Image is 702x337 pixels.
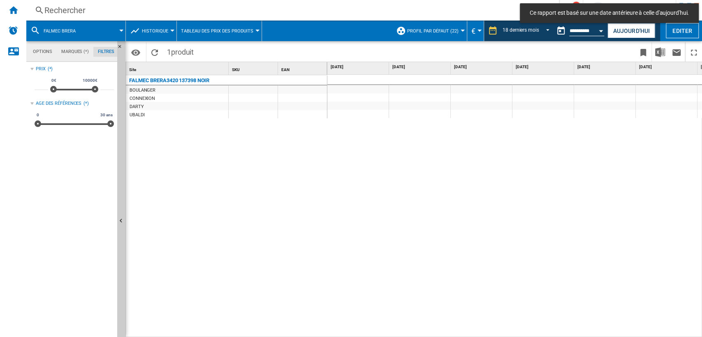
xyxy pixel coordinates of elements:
[93,47,119,57] md-tab-item: Filtres
[607,23,655,38] button: Aujourd'hui
[127,45,144,60] button: Options
[130,103,144,111] div: DARTY
[44,28,76,34] span: FALMEC BRERA
[502,24,553,38] md-select: REPORTS.WIZARD.STEPS.REPORT.STEPS.REPORT_OPTIONS.PERIOD: 18 derniers mois
[142,28,168,34] span: Historique
[36,66,46,72] div: Prix
[392,64,449,70] span: [DATE]
[181,21,257,41] button: Tableau des prix des produits
[577,64,634,70] span: [DATE]
[391,62,450,72] div: [DATE]
[686,42,702,62] button: Plein écran
[527,9,691,17] span: Ce rapport est basé sur une date antérieure à celle d'aujourd'hui.
[130,21,172,41] div: Historique
[163,42,198,60] span: 1
[467,21,484,41] md-menu: Currency
[230,62,278,75] div: SKU Sort None
[503,27,539,33] div: 18 derniers mois
[57,47,93,57] md-tab-item: Marques (*)
[181,28,253,34] span: Tableau des prix des produits
[35,112,40,118] span: 0
[553,21,606,41] div: Ce rapport est basé sur une date antérieure à celle d'aujourd'hui.
[130,95,155,103] div: CONNEXION
[471,21,480,41] button: €
[652,42,668,62] button: Télécharger au format Excel
[280,62,327,75] div: EAN Sort None
[331,64,387,70] span: [DATE]
[127,62,228,75] div: Sort None
[553,23,569,39] button: md-calendar
[50,77,58,84] span: 0€
[130,86,155,95] div: BOULANGER
[171,48,194,56] span: produit
[30,21,121,41] div: FALMEC BRERA
[514,62,574,72] div: [DATE]
[8,25,18,35] img: alerts-logo.svg
[666,23,699,38] button: Editer
[329,62,389,72] div: [DATE]
[129,67,136,72] span: Site
[655,47,665,57] img: excel-24x24.png
[407,28,459,34] span: Profil par défaut (22)
[232,67,240,72] span: SKU
[99,112,114,118] span: 30 ans
[44,5,538,16] div: Rechercher
[454,64,510,70] span: [DATE]
[668,42,685,62] button: Envoyer ce rapport par email
[117,41,127,56] button: Masquer
[576,62,635,72] div: [DATE]
[594,22,609,37] button: Open calendar
[280,62,327,75] div: Sort None
[639,64,695,70] span: [DATE]
[407,21,463,41] button: Profil par défaut (22)
[127,62,228,75] div: Site Sort None
[230,62,278,75] div: Sort None
[516,64,572,70] span: [DATE]
[81,77,98,84] span: 10000€
[129,76,209,85] div: FALMEC BRERA3420 137398 NOIR
[637,62,697,72] div: [DATE]
[396,21,463,41] div: Profil par défaut (22)
[130,111,144,119] div: UBALDI
[36,100,81,107] div: Age des références
[452,62,512,72] div: [DATE]
[635,42,651,62] button: Créer un favoris
[471,27,475,35] span: €
[28,47,57,57] md-tab-item: Options
[281,67,290,72] span: EAN
[142,21,172,41] button: Historique
[146,42,163,62] button: Recharger
[44,21,84,41] button: FALMEC BRERA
